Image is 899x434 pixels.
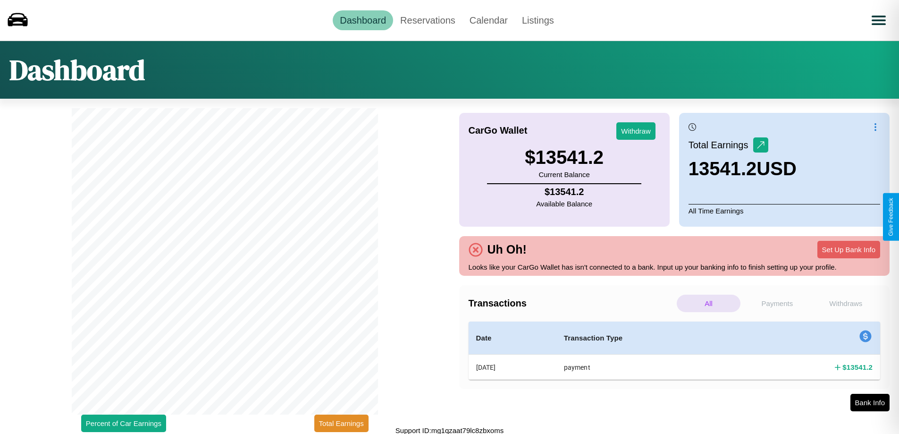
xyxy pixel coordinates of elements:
[333,10,393,30] a: Dashboard
[469,125,528,136] h4: CarGo Wallet
[525,147,604,168] h3: $ 13541.2
[814,295,878,312] p: Withdraws
[525,168,604,181] p: Current Balance
[689,204,880,217] p: All Time Earnings
[842,362,873,372] h4: $ 13541.2
[469,298,674,309] h4: Transactions
[865,7,892,34] button: Open menu
[393,10,462,30] a: Reservations
[536,187,592,197] h4: $ 13541.2
[476,332,549,344] h4: Date
[469,355,556,380] th: [DATE]
[745,295,809,312] p: Payments
[564,332,735,344] h4: Transaction Type
[483,243,531,256] h4: Uh Oh!
[888,198,894,236] div: Give Feedback
[556,355,743,380] th: payment
[616,122,655,140] button: Withdraw
[689,136,753,153] p: Total Earnings
[515,10,561,30] a: Listings
[677,295,740,312] p: All
[9,51,145,89] h1: Dashboard
[469,322,881,380] table: simple table
[689,158,797,179] h3: 13541.2 USD
[469,261,881,273] p: Looks like your CarGo Wallet has isn't connected to a bank. Input up your banking info to finish ...
[462,10,515,30] a: Calendar
[81,415,166,432] button: Percent of Car Earnings
[817,241,880,258] button: Set Up Bank Info
[314,415,369,432] button: Total Earnings
[536,197,592,210] p: Available Balance
[850,394,890,411] button: Bank Info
